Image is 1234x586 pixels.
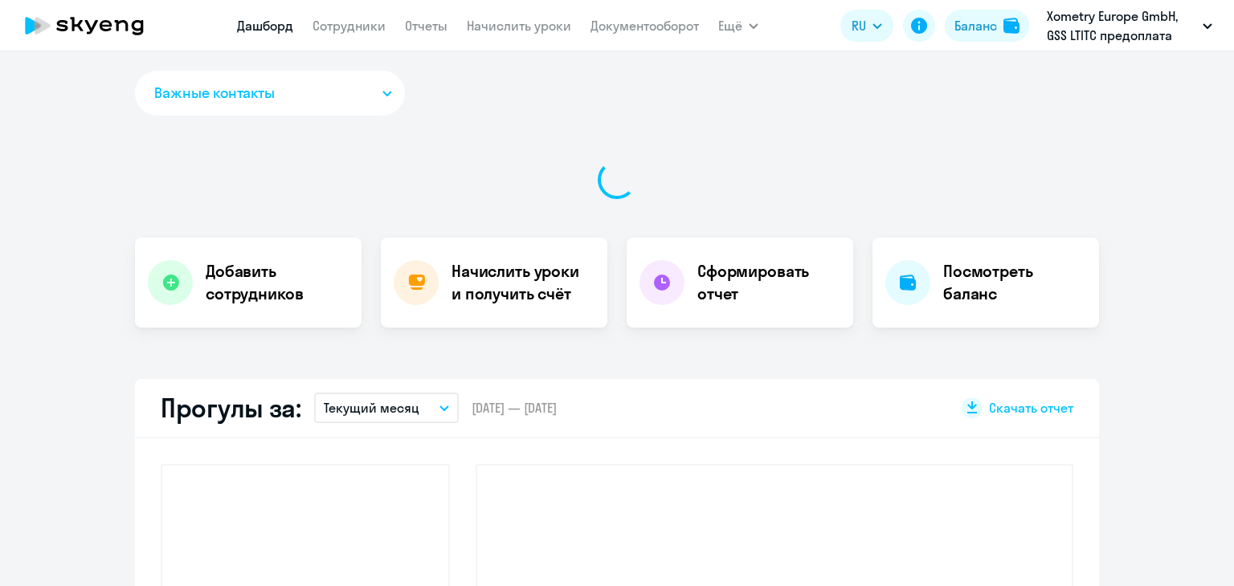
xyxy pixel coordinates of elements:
[206,260,349,305] h4: Добавить сотрудников
[237,18,293,34] a: Дашборд
[1047,6,1196,45] p: Xometry Europe GmbH, GSS LTITC предоплата (временно)
[718,16,742,35] span: Ещё
[943,260,1086,305] h4: Посмотреть баланс
[590,18,699,34] a: Документооборот
[135,71,405,116] button: Важные контакты
[452,260,591,305] h4: Начислить уроки и получить счёт
[718,10,758,42] button: Ещё
[1003,18,1019,34] img: balance
[852,16,866,35] span: RU
[161,392,301,424] h2: Прогулы за:
[989,399,1073,417] span: Скачать отчет
[472,399,557,417] span: [DATE] — [DATE]
[840,10,893,42] button: RU
[945,10,1029,42] button: Балансbalance
[1039,6,1220,45] button: Xometry Europe GmbH, GSS LTITC предоплата (временно)
[154,83,275,104] span: Важные контакты
[405,18,447,34] a: Отчеты
[697,260,840,305] h4: Сформировать отчет
[954,16,997,35] div: Баланс
[324,398,419,417] p: Текущий месяц
[467,18,571,34] a: Начислить уроки
[314,393,459,423] button: Текущий месяц
[313,18,386,34] a: Сотрудники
